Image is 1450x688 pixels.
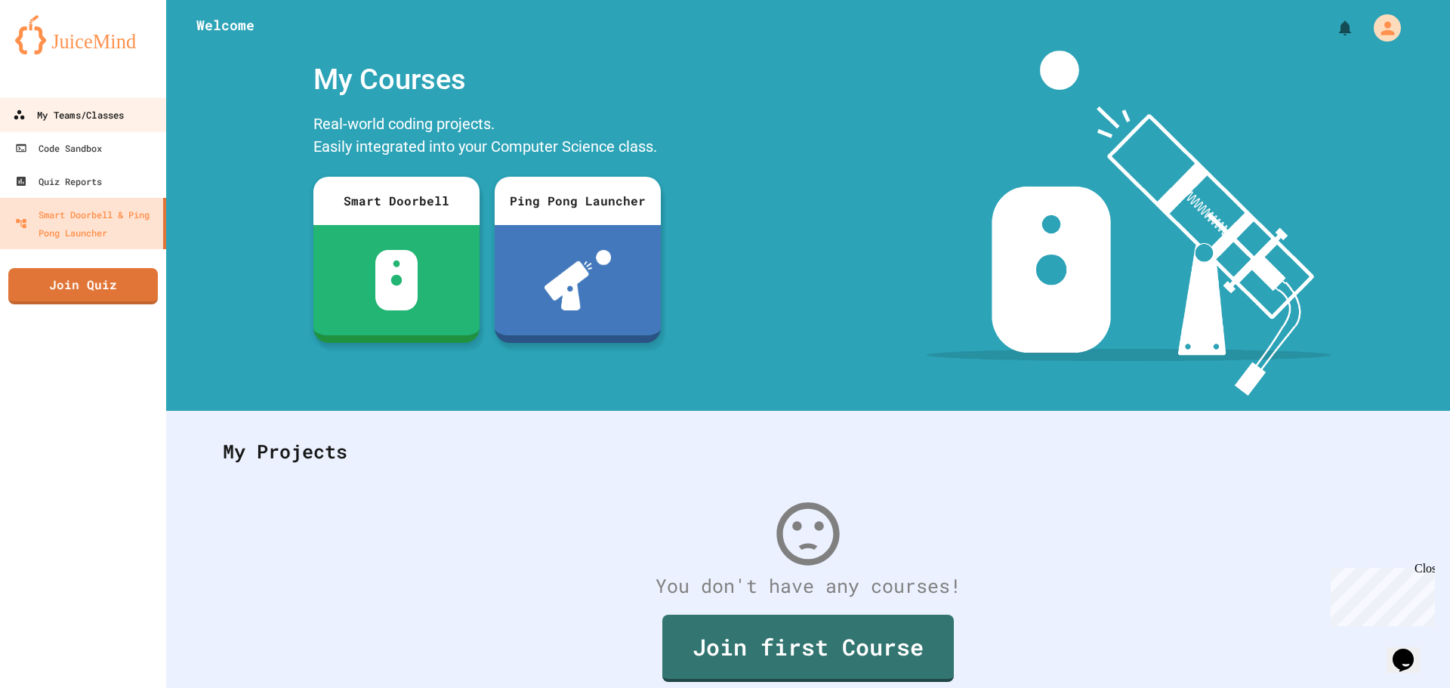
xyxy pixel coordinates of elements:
[1325,562,1435,626] iframe: chat widget
[375,250,418,310] img: sdb-white.svg
[13,106,124,125] div: My Teams/Classes
[1387,628,1435,673] iframe: chat widget
[495,177,661,225] div: Ping Pong Launcher
[208,422,1408,481] div: My Projects
[545,250,612,310] img: ppl-with-ball.png
[15,205,157,242] div: Smart Doorbell & Ping Pong Launcher
[313,177,480,225] div: Smart Doorbell
[15,172,102,190] div: Quiz Reports
[1308,15,1358,41] div: My Notifications
[306,51,668,109] div: My Courses
[1358,11,1405,45] div: My Account
[662,615,954,682] a: Join first Course
[15,15,151,54] img: logo-orange.svg
[208,572,1408,600] div: You don't have any courses!
[6,6,104,96] div: Chat with us now!Close
[15,139,102,157] div: Code Sandbox
[306,109,668,165] div: Real-world coding projects. Easily integrated into your Computer Science class.
[8,268,158,304] a: Join Quiz
[927,51,1331,396] img: banner-image-my-projects.png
